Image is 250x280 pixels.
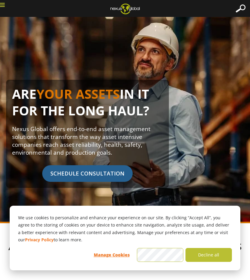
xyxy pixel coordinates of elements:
button: Manage Cookies [88,248,135,262]
p: We use cookies to personalize and enhance your experience on our site. By clicking “Accept All”, ... [18,214,232,244]
h1: ARE IN IT FOR THE LONG HAUL? [12,86,163,125]
span: YOUR ASSETS [36,85,120,102]
img: ng_logo_web [106,2,144,16]
span: SCHEDULE CONSULTATION [42,165,133,182]
p: Nexus Global offers end-to-end asset management solutions that transform the way asset intensive ... [12,125,163,156]
button: Accept all [137,248,183,262]
button: Decline all [185,248,232,262]
a: Privacy Policy [25,236,54,244]
div: Cookie banner [10,206,240,270]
